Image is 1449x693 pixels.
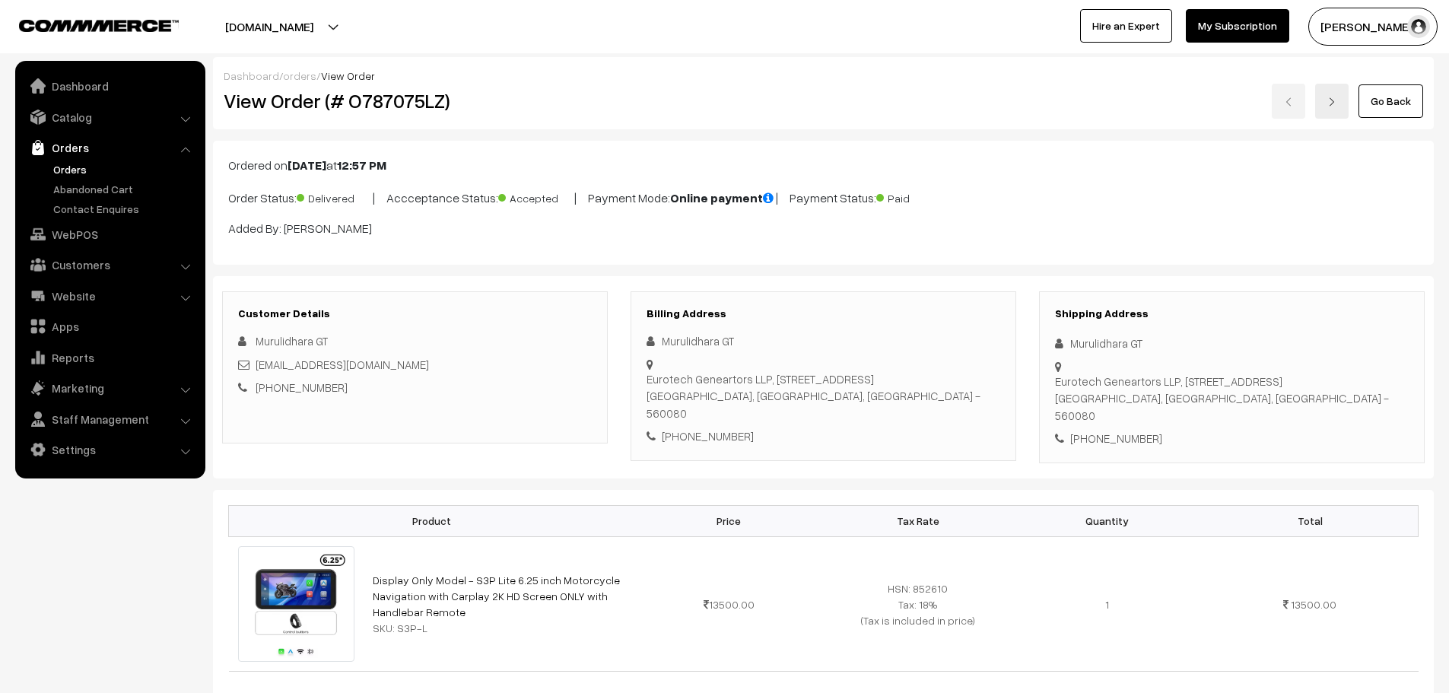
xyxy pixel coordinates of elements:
[373,574,620,618] a: Display Only Model - S3P Lite 6.25 inch Motorcycle Navigation with Carplay 2K HD Screen ONLY with...
[228,186,1419,207] p: Order Status: | Accceptance Status: | Payment Mode: | Payment Status:
[373,620,624,636] div: SKU: S3P-L
[256,380,348,394] a: [PHONE_NUMBER]
[647,332,1000,350] div: Murulidhara GT
[288,157,326,173] b: [DATE]
[647,428,1000,445] div: [PHONE_NUMBER]
[238,307,592,320] h3: Customer Details
[19,72,200,100] a: Dashboard
[19,313,200,340] a: Apps
[876,186,952,206] span: Paid
[1055,430,1409,447] div: [PHONE_NUMBER]
[224,69,279,82] a: Dashboard
[1327,97,1336,106] img: right-arrow.png
[228,156,1419,174] p: Ordered on at
[1055,335,1409,352] div: Murulidhara GT
[647,370,1000,422] div: Eurotech Geneartors LLP, [STREET_ADDRESS] [GEOGRAPHIC_DATA], [GEOGRAPHIC_DATA], [GEOGRAPHIC_DATA]...
[1080,9,1172,43] a: Hire an Expert
[49,161,200,177] a: Orders
[228,219,1419,237] p: Added By: [PERSON_NAME]
[256,358,429,371] a: [EMAIL_ADDRESS][DOMAIN_NAME]
[19,405,200,433] a: Staff Management
[321,69,375,82] span: View Order
[19,344,200,371] a: Reports
[498,186,574,206] span: Accepted
[1291,598,1336,611] span: 13500.00
[256,334,328,348] span: Murulidhara GT
[19,436,200,463] a: Settings
[1358,84,1423,118] a: Go Back
[1186,9,1289,43] a: My Subscription
[1105,598,1109,611] span: 1
[19,221,200,248] a: WebPOS
[634,505,824,536] th: Price
[1202,505,1418,536] th: Total
[1407,15,1430,38] img: user
[1055,307,1409,320] h3: Shipping Address
[1012,505,1202,536] th: Quantity
[283,69,316,82] a: orders
[861,582,975,627] span: HSN: 852610 Tax: 18% (Tax is included in price)
[19,134,200,161] a: Orders
[49,181,200,197] a: Abandoned Cart
[19,282,200,310] a: Website
[224,89,609,113] h2: View Order (# O787075LZ)
[19,251,200,278] a: Customers
[647,307,1000,320] h3: Billing Address
[19,20,179,31] img: COMMMERCE
[229,505,634,536] th: Product
[670,190,776,205] b: Online payment
[19,103,200,131] a: Catalog
[297,186,373,206] span: Delivered
[1308,8,1438,46] button: [PERSON_NAME]
[224,68,1423,84] div: / /
[1055,373,1409,424] div: Eurotech Geneartors LLP, [STREET_ADDRESS] [GEOGRAPHIC_DATA], [GEOGRAPHIC_DATA], [GEOGRAPHIC_DATA]...
[49,201,200,217] a: Contact Enquires
[823,505,1012,536] th: Tax Rate
[238,546,355,662] img: S3PLi.jpg
[704,598,755,611] span: 13500.00
[19,374,200,402] a: Marketing
[172,8,367,46] button: [DOMAIN_NAME]
[337,157,386,173] b: 12:57 PM
[19,15,152,33] a: COMMMERCE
